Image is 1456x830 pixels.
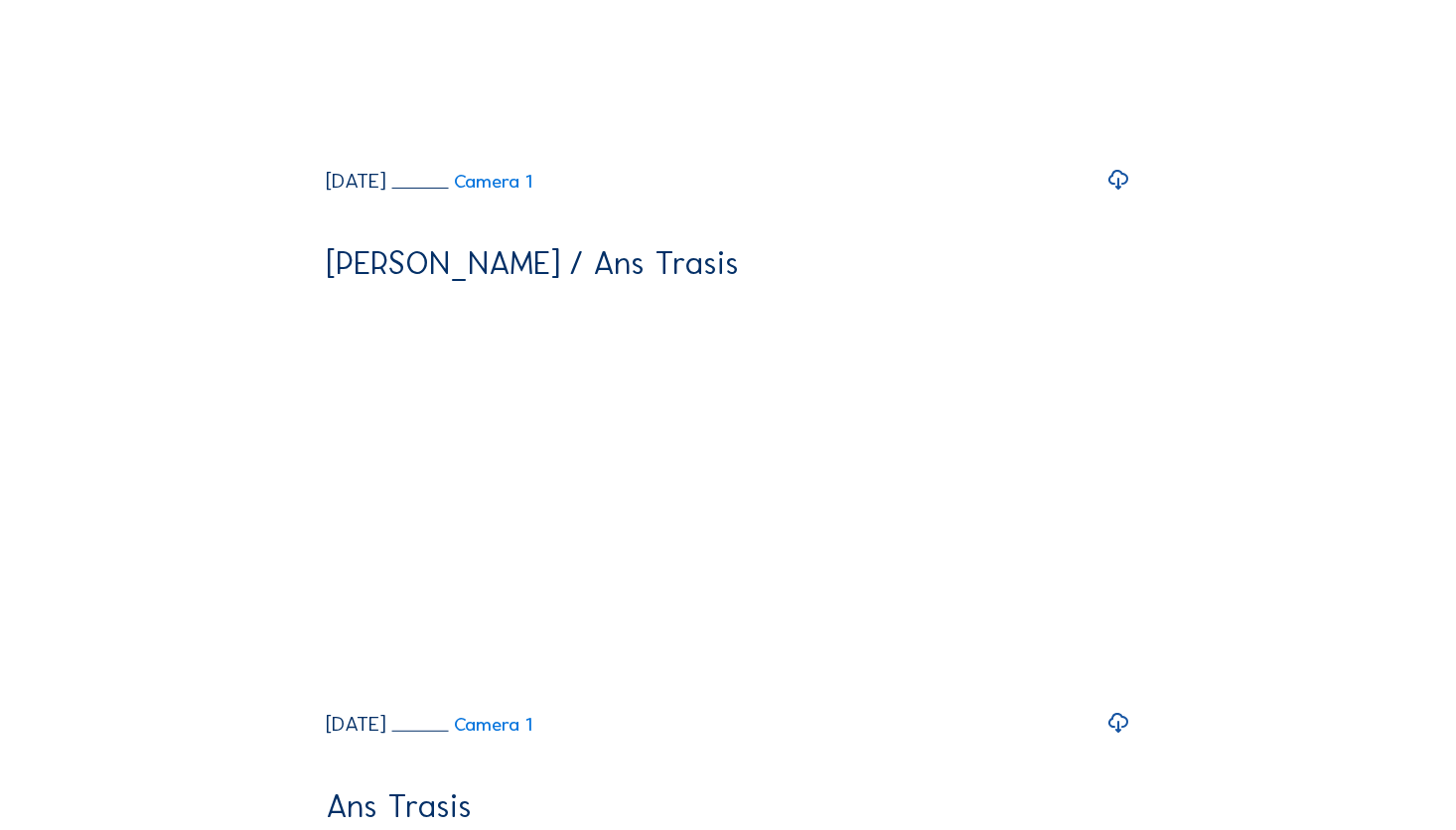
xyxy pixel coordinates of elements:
[326,171,386,192] div: [DATE]
[326,714,386,735] div: [DATE]
[392,172,533,191] a: Camera 1
[326,247,740,279] div: [PERSON_NAME] / Ans Trasis
[326,294,1131,696] video: Your browser does not support the video tag.
[392,715,533,734] a: Camera 1
[326,790,472,822] div: Ans Trasis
